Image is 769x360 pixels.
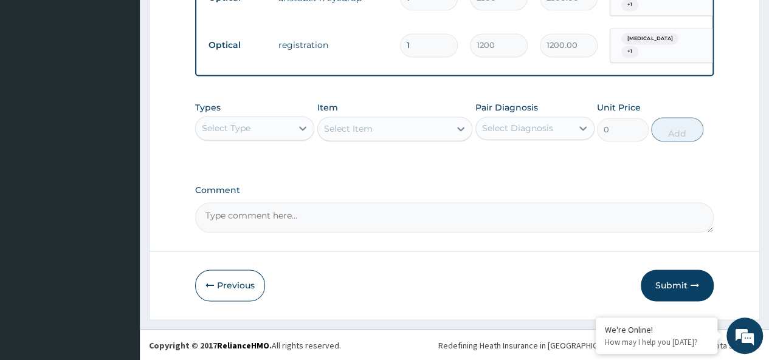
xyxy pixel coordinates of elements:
button: Add [651,117,703,141]
img: d_794563401_company_1708531726252_794563401 [22,61,49,91]
span: + 1 [621,46,638,58]
strong: Copyright © 2017 . [149,339,272,350]
span: We're online! [71,104,168,227]
div: Select Type [202,122,250,134]
p: How may I help you today? [605,337,708,347]
td: Optical [202,34,272,56]
div: Redefining Heath Insurance in [GEOGRAPHIC_DATA] using Telemedicine and Data Science! [438,339,760,351]
label: Unit Price [597,101,641,114]
div: Minimize live chat window [199,6,229,35]
span: [MEDICAL_DATA] [621,33,678,45]
label: Comment [195,185,714,195]
div: Select Diagnosis [482,122,553,134]
td: registration [272,33,394,57]
button: Submit [641,270,714,301]
label: Types [195,103,221,113]
footer: All rights reserved. [140,329,769,360]
textarea: Type your message and hit 'Enter' [6,235,232,277]
a: RelianceHMO [217,339,269,350]
label: Item [317,101,338,114]
div: Chat with us now [63,68,204,84]
button: Previous [195,270,265,301]
div: We're Online! [605,324,708,335]
label: Pair Diagnosis [475,101,538,114]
